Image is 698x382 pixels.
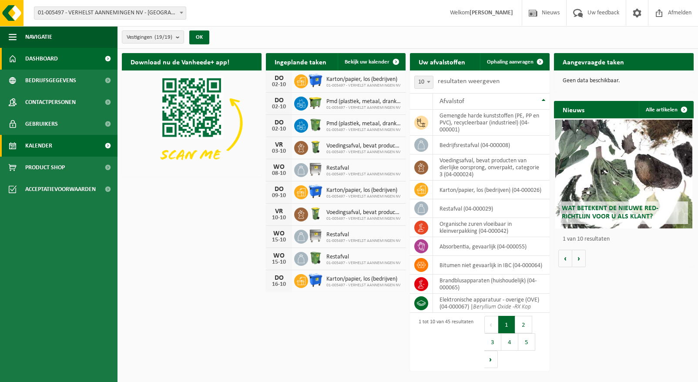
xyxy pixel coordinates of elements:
[308,117,323,132] img: WB-0370-HPE-GN-50
[270,97,288,104] div: DO
[308,73,323,88] img: WB-1100-HPE-BE-01
[433,275,550,294] td: brandblusapparaten (huishoudelijk) (04-000065)
[326,276,401,283] span: Karton/papier, los (bedrijven)
[433,237,550,256] td: absorbentia, gevaarlijk (04-000055)
[270,141,288,148] div: VR
[270,208,288,215] div: VR
[484,351,498,368] button: Next
[518,333,535,351] button: 5
[326,261,401,266] span: 01-005497 - VERHELST AANNEMINGEN NV
[34,7,186,20] span: 01-005497 - VERHELST AANNEMINGEN NV - OOSTENDE
[326,209,401,216] span: Voedingsafval, bevat producten van dierlijke oorsprong, onverpakt, categorie 3
[473,304,531,310] i: Beryllium Oxide -RX Kop
[270,75,288,82] div: DO
[25,91,76,113] span: Contactpersonen
[433,218,550,237] td: organische zuren vloeibaar in kleinverpakking (04-000042)
[326,143,401,150] span: Voedingsafval, bevat producten van dierlijke oorsprong, onverpakt, categorie 3
[308,206,323,221] img: WB-0140-HPE-GN-50
[326,83,401,88] span: 01-005497 - VERHELST AANNEMINGEN NV
[563,236,689,242] p: 1 van 10 resultaten
[270,82,288,88] div: 02-10
[326,121,401,127] span: Pmd (plastiek, metaal, drankkartons) (bedrijven)
[270,186,288,193] div: DO
[433,136,550,154] td: bedrijfsrestafval (04-000008)
[154,34,172,40] count: (19/19)
[433,181,550,199] td: karton/papier, los (bedrijven) (04-000026)
[270,171,288,177] div: 08-10
[433,294,550,313] td: elektronische apparatuur - overige (OVE) (04-000067) |
[270,237,288,243] div: 15-10
[308,140,323,154] img: WB-0140-HPE-GN-50
[433,199,550,218] td: restafval (04-000029)
[270,119,288,126] div: DO
[326,194,401,199] span: 01-005497 - VERHELST AANNEMINGEN NV
[414,315,473,369] div: 1 tot 10 van 45 resultaten
[25,157,65,178] span: Product Shop
[326,105,401,111] span: 01-005497 - VERHELST AANNEMINGEN NV
[515,316,532,333] button: 2
[501,333,518,351] button: 4
[25,113,58,135] span: Gebruikers
[480,53,549,70] a: Ophaling aanvragen
[487,59,534,65] span: Ophaling aanvragen
[484,333,501,351] button: 3
[308,162,323,177] img: WB-1100-GAL-GY-02
[326,187,401,194] span: Karton/papier, los (bedrijven)
[34,7,186,19] span: 01-005497 - VERHELST AANNEMINGEN NV - OOSTENDE
[338,53,405,70] a: Bekijk uw kalender
[122,30,184,44] button: Vestigingen(19/19)
[25,26,52,48] span: Navigatie
[127,31,172,44] span: Vestigingen
[433,256,550,275] td: bitumen niet gevaarlijk in IBC (04-000064)
[270,193,288,199] div: 09-10
[189,30,209,44] button: OK
[122,70,262,175] img: Download de VHEPlus App
[326,76,401,83] span: Karton/papier, los (bedrijven)
[326,165,401,172] span: Restafval
[326,254,401,261] span: Restafval
[270,252,288,259] div: WO
[572,250,586,267] button: Volgende
[270,148,288,154] div: 03-10
[270,104,288,110] div: 02-10
[326,216,401,221] span: 01-005497 - VERHELST AANNEMINGEN NV
[270,275,288,281] div: DO
[326,150,401,155] span: 01-005497 - VERHELST AANNEMINGEN NV
[562,205,658,220] span: Wat betekent de nieuwe RED-richtlijn voor u als klant?
[433,110,550,136] td: gemengde harde kunststoffen (PE, PP en PVC), recycleerbaar (industrieel) (04-000001)
[270,281,288,288] div: 16-10
[270,230,288,237] div: WO
[308,251,323,265] img: WB-0370-HPE-GN-50
[326,127,401,133] span: 01-005497 - VERHELST AANNEMINGEN NV
[266,53,335,70] h2: Ingeplande taken
[415,76,433,88] span: 10
[25,135,52,157] span: Kalender
[25,48,58,70] span: Dashboard
[484,316,498,333] button: Previous
[345,59,389,65] span: Bekijk uw kalender
[414,76,433,89] span: 10
[25,70,76,91] span: Bedrijfsgegevens
[326,172,401,177] span: 01-005497 - VERHELST AANNEMINGEN NV
[308,273,323,288] img: WB-1100-HPE-BE-01
[326,98,401,105] span: Pmd (plastiek, metaal, drankkartons) (bedrijven)
[270,126,288,132] div: 02-10
[558,250,572,267] button: Vorige
[308,228,323,243] img: WB-1100-GAL-GY-02
[438,78,500,85] label: resultaten weergeven
[440,98,464,105] span: Afvalstof
[25,178,96,200] span: Acceptatievoorwaarden
[270,259,288,265] div: 15-10
[326,283,401,288] span: 01-005497 - VERHELST AANNEMINGEN NV
[433,154,550,181] td: voedingsafval, bevat producten van dierlijke oorsprong, onverpakt, categorie 3 (04-000024)
[308,184,323,199] img: WB-1100-HPE-BE-01
[308,95,323,110] img: WB-1100-HPE-GN-50
[410,53,474,70] h2: Uw afvalstoffen
[326,238,401,244] span: 01-005497 - VERHELST AANNEMINGEN NV
[470,10,513,16] strong: [PERSON_NAME]
[270,215,288,221] div: 10-10
[122,53,238,70] h2: Download nu de Vanheede+ app!
[326,231,401,238] span: Restafval
[498,316,515,333] button: 1
[270,164,288,171] div: WO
